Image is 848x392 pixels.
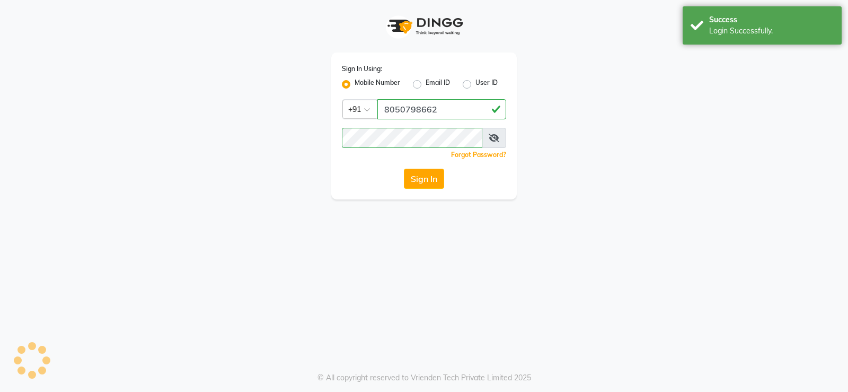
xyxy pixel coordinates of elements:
[377,99,506,119] input: Username
[451,151,506,159] a: Forgot Password?
[404,169,444,189] button: Sign In
[342,128,482,148] input: Username
[426,78,450,91] label: Email ID
[709,25,834,37] div: Login Successfully.
[355,78,400,91] label: Mobile Number
[475,78,498,91] label: User ID
[709,14,834,25] div: Success
[382,11,466,42] img: logo1.svg
[342,64,382,74] label: Sign In Using:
